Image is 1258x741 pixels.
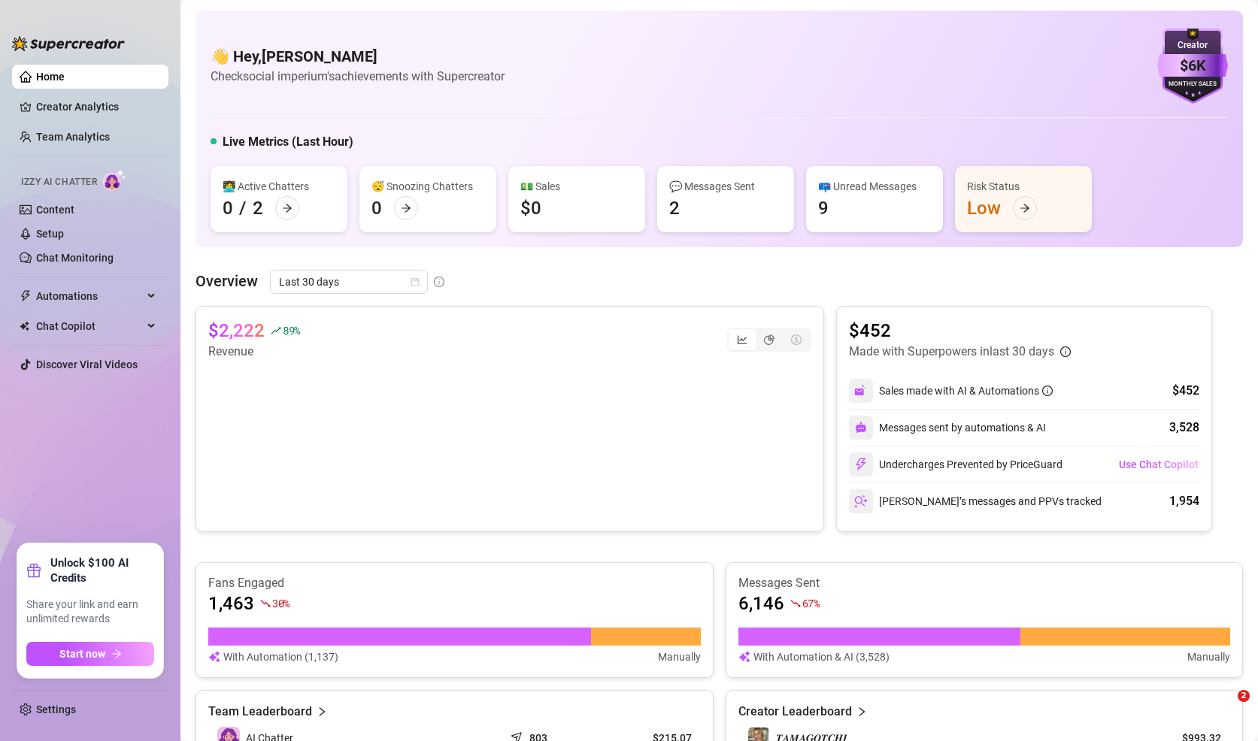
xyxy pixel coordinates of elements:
div: Messages sent by automations & AI [849,416,1046,440]
span: 2 [1238,690,1250,702]
span: arrow-right [282,203,293,213]
div: $452 [1172,382,1199,400]
h5: Live Metrics (Last Hour) [223,133,353,151]
span: dollar-circle [791,334,802,345]
img: svg%3e [854,458,868,471]
div: 👩‍💻 Active Chatters [223,178,335,195]
article: Creator Leaderboard [738,703,852,721]
img: logo-BBDzfeDw.svg [12,36,125,51]
span: right [317,703,327,721]
img: AI Chatter [103,169,126,191]
button: Start nowarrow-right [26,642,154,666]
button: Use Chat Copilot [1118,452,1199,476]
strong: Unlock $100 AI Credits [50,555,154,585]
span: rise [271,325,281,336]
span: fall [790,598,801,609]
div: Undercharges Prevented by PriceGuard [849,452,1062,476]
h4: 👋 Hey, [PERSON_NAME] [211,46,505,67]
div: 📪 Unread Messages [818,178,931,195]
div: segmented control [727,328,811,352]
img: svg%3e [854,495,868,508]
span: 30 % [272,596,289,610]
img: svg%3e [855,422,867,434]
div: 0 [223,196,233,220]
article: $2,222 [208,319,265,343]
span: Last 30 days [279,271,419,293]
article: Manually [1187,649,1230,665]
article: Messages Sent [738,575,1231,591]
div: Risk Status [967,178,1080,195]
span: gift [26,563,41,578]
div: 😴 Snoozing Chatters [371,178,484,195]
article: With Automation & AI (3,528) [753,649,890,665]
a: Team Analytics [36,131,110,143]
a: Settings [36,703,76,715]
div: 2 [669,196,680,220]
div: $0 [520,196,541,220]
article: Check social imperium's achievements with Supercreator [211,67,505,86]
article: $452 [849,319,1071,343]
span: pie-chart [764,334,775,345]
span: 67 % [802,596,820,610]
span: Automations [36,284,143,308]
span: right [856,703,867,721]
a: Chat Monitoring [36,252,114,264]
article: 1,463 [208,591,254,615]
img: svg%3e [854,384,868,398]
div: 💵 Sales [520,178,633,195]
div: 2 [253,196,263,220]
div: 3,528 [1169,419,1199,437]
span: thunderbolt [20,290,32,302]
article: Team Leaderboard [208,703,312,721]
a: Content [36,204,74,216]
img: Chat Copilot [20,321,29,331]
img: purple-badge-B9DA21FR.svg [1157,29,1228,104]
a: Creator Analytics [36,95,156,119]
span: Chat Copilot [36,314,143,338]
div: Creator [1157,38,1228,53]
article: Overview [196,270,258,292]
span: info-circle [434,277,444,287]
span: fall [260,598,271,609]
article: Fans Engaged [208,575,701,591]
span: 89 % [283,323,300,337]
iframe: Intercom live chat [1207,690,1243,726]
a: Discover Viral Videos [36,358,138,370]
div: $6K [1157,54,1228,77]
div: [PERSON_NAME]’s messages and PPVs tracked [849,489,1102,513]
img: svg%3e [208,649,220,665]
span: info-circle [1060,346,1071,357]
a: Setup [36,228,64,240]
div: Monthly Sales [1157,80,1228,89]
article: Made with Superpowers in last 30 days [849,343,1054,361]
span: info-circle [1042,386,1053,396]
span: arrow-right [111,649,122,659]
div: 0 [371,196,382,220]
div: 💬 Messages Sent [669,178,782,195]
span: calendar [411,277,420,286]
article: With Automation (1,137) [223,649,338,665]
article: Revenue [208,343,300,361]
span: line-chart [737,334,747,345]
span: Izzy AI Chatter [21,175,97,189]
div: Sales made with AI & Automations [879,383,1053,399]
div: 1,954 [1169,492,1199,510]
article: 6,146 [738,591,784,615]
img: svg%3e [738,649,750,665]
span: Share your link and earn unlimited rewards [26,597,154,627]
article: Manually [658,649,701,665]
span: arrow-right [401,203,411,213]
a: Home [36,71,65,83]
span: arrow-right [1020,203,1030,213]
span: Start now [59,648,105,660]
div: 9 [818,196,829,220]
span: Use Chat Copilot [1119,458,1199,470]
